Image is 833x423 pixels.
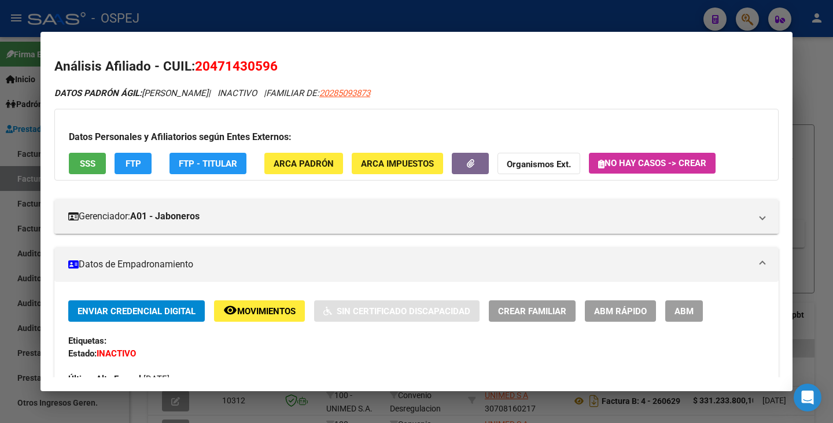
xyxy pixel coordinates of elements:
button: Organismos Ext. [497,153,580,174]
span: ABM [674,306,694,317]
h2: Análisis Afiliado - CUIL: [54,57,779,76]
mat-expansion-panel-header: Gerenciador:A01 - Jaboneros [54,199,779,234]
span: ABM Rápido [594,306,647,317]
h3: Datos Personales y Afiliatorios según Entes Externos: [69,130,764,144]
span: SSS [80,159,95,169]
span: ARCA Impuestos [361,159,434,169]
button: Crear Familiar [489,300,576,322]
strong: Organismos Ext. [507,159,571,170]
span: [DATE] [68,374,169,384]
span: No hay casos -> Crear [598,158,706,168]
button: FTP - Titular [169,153,246,174]
span: [PERSON_NAME] [54,88,208,98]
span: Movimientos [237,306,296,317]
i: | INACTIVO | [54,88,370,98]
button: No hay casos -> Crear [589,153,716,174]
strong: Etiquetas: [68,336,106,346]
strong: Estado: [68,348,97,359]
span: Crear Familiar [498,306,566,317]
span: FTP - Titular [179,159,237,169]
button: Sin Certificado Discapacidad [314,300,480,322]
span: Enviar Credencial Digital [78,306,196,317]
span: 20471430596 [195,58,278,73]
button: ABM [665,300,703,322]
strong: DATOS PADRÓN ÁGIL: [54,88,142,98]
span: ARCA Padrón [274,159,334,169]
div: Open Intercom Messenger [794,384,821,411]
button: Movimientos [214,300,305,322]
button: Enviar Credencial Digital [68,300,205,322]
strong: INACTIVO [97,348,136,359]
button: ABM Rápido [585,300,656,322]
mat-icon: remove_red_eye [223,303,237,317]
mat-panel-title: Datos de Empadronamiento [68,258,751,271]
strong: A01 - Jaboneros [130,209,200,223]
span: 20285093873 [319,88,370,98]
button: ARCA Impuestos [352,153,443,174]
span: FTP [126,159,141,169]
button: ARCA Padrón [264,153,343,174]
span: Sin Certificado Discapacidad [337,306,470,317]
mat-expansion-panel-header: Datos de Empadronamiento [54,247,779,282]
span: FAMILIAR DE: [266,88,370,98]
mat-panel-title: Gerenciador: [68,209,751,223]
button: FTP [115,153,152,174]
button: SSS [69,153,106,174]
strong: Última Alta Formal: [68,374,143,384]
